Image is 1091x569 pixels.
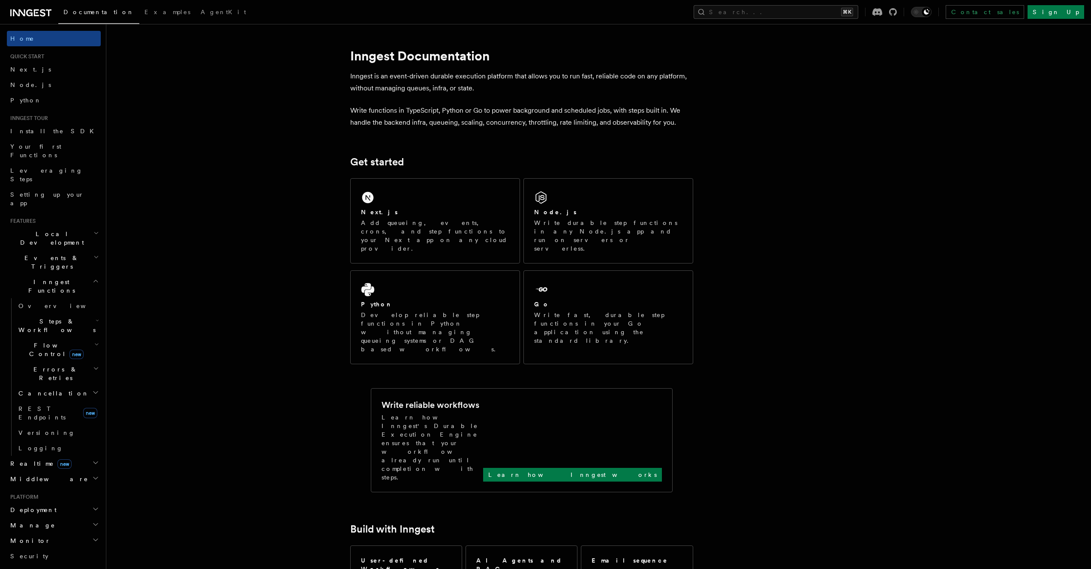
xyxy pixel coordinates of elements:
p: Inngest is an event-driven durable execution platform that allows you to run fast, reliable code ... [350,70,693,94]
h2: Email sequence [592,556,668,565]
button: Flow Controlnew [15,338,101,362]
button: Local Development [7,226,101,250]
span: new [83,408,97,418]
a: Sign Up [1028,5,1084,19]
button: Deployment [7,502,101,518]
kbd: ⌘K [841,8,853,16]
span: Setting up your app [10,191,84,207]
button: Middleware [7,471,101,487]
span: Middleware [7,475,88,483]
span: Versioning [18,429,75,436]
a: Node.js [7,77,101,93]
a: Build with Inngest [350,523,435,535]
h2: Next.js [361,208,398,216]
a: Your first Functions [7,139,101,163]
span: Python [10,97,42,104]
span: Manage [7,521,55,530]
h2: Python [361,300,393,308]
span: Platform [7,494,39,500]
a: Versioning [15,425,101,440]
a: Leveraging Steps [7,163,101,187]
span: Cancellation [15,389,89,398]
button: Manage [7,518,101,533]
span: Home [10,34,34,43]
span: Steps & Workflows [15,317,96,334]
div: Inngest Functions [7,298,101,456]
a: Node.jsWrite durable step functions in any Node.js app and run on servers or serverless. [523,178,693,264]
button: Steps & Workflows [15,314,101,338]
span: Errors & Retries [15,365,93,382]
button: Monitor [7,533,101,548]
button: Toggle dark mode [911,7,932,17]
p: Develop reliable step functions in Python without managing queueing systems or DAG based workflows. [361,311,509,353]
p: Write durable step functions in any Node.js app and run on servers or serverless. [534,219,682,253]
a: Overview [15,298,101,314]
button: Realtimenew [7,456,101,471]
a: Contact sales [946,5,1024,19]
a: Setting up your app [7,187,101,211]
a: Examples [139,3,195,23]
span: Deployment [7,506,57,514]
span: Node.js [10,81,51,88]
button: Inngest Functions [7,274,101,298]
span: Documentation [63,9,134,15]
span: Logging [18,445,63,452]
span: Your first Functions [10,143,61,159]
button: Search...⌘K [694,5,858,19]
button: Errors & Retries [15,362,101,386]
a: Learn how Inngest works [483,468,662,482]
span: Monitor [7,536,51,545]
span: REST Endpoints [18,405,66,421]
span: Leveraging Steps [10,167,83,183]
a: Python [7,93,101,108]
a: Documentation [58,3,139,24]
a: AgentKit [195,3,251,23]
a: Home [7,31,101,46]
button: Cancellation [15,386,101,401]
span: Inngest tour [7,115,48,122]
p: Learn how Inngest works [488,470,657,479]
span: Quick start [7,53,44,60]
a: GoWrite fast, durable step functions in your Go application using the standard library. [523,270,693,364]
p: Write fast, durable step functions in your Go application using the standard library. [534,311,682,345]
a: Next.js [7,62,101,77]
h1: Inngest Documentation [350,48,693,63]
span: Examples [144,9,190,15]
a: Logging [15,440,101,456]
span: Flow Control [15,341,94,358]
span: new [57,459,72,469]
span: Local Development [7,230,93,247]
span: Overview [18,302,107,309]
span: Features [7,218,36,225]
a: PythonDevelop reliable step functions in Python without managing queueing systems or DAG based wo... [350,270,520,364]
span: Next.js [10,66,51,73]
a: Install the SDK [7,123,101,139]
span: Security [10,553,48,560]
a: Get started [350,156,404,168]
span: Inngest Functions [7,278,93,295]
span: Realtime [7,459,72,468]
a: Next.jsAdd queueing, events, crons, and step functions to your Next app on any cloud provider. [350,178,520,264]
h2: Write reliable workflows [382,399,479,411]
p: Add queueing, events, crons, and step functions to your Next app on any cloud provider. [361,219,509,253]
h2: Node.js [534,208,577,216]
span: AgentKit [201,9,246,15]
p: Write functions in TypeScript, Python or Go to power background and scheduled jobs, with steps bu... [350,105,693,129]
span: new [69,350,84,359]
span: Events & Triggers [7,254,93,271]
button: Events & Triggers [7,250,101,274]
a: REST Endpointsnew [15,401,101,425]
p: Learn how Inngest's Durable Execution Engine ensures that your workflow already run until complet... [382,413,483,482]
h2: Go [534,300,550,308]
span: Install the SDK [10,128,99,135]
a: Security [7,548,101,564]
